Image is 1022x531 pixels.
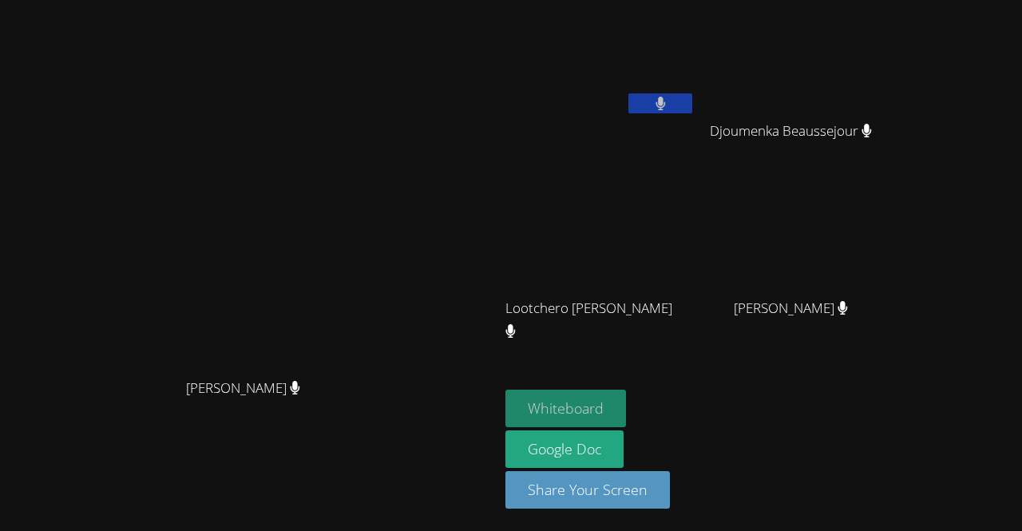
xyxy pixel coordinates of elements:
[186,377,300,400] span: [PERSON_NAME]
[710,120,872,143] span: Djoumenka Beaussejour
[734,297,848,320] span: [PERSON_NAME]
[505,430,624,468] a: Google Doc
[505,390,626,427] button: Whiteboard
[505,297,683,343] span: Lootchero [PERSON_NAME]
[505,471,670,509] button: Share Your Screen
